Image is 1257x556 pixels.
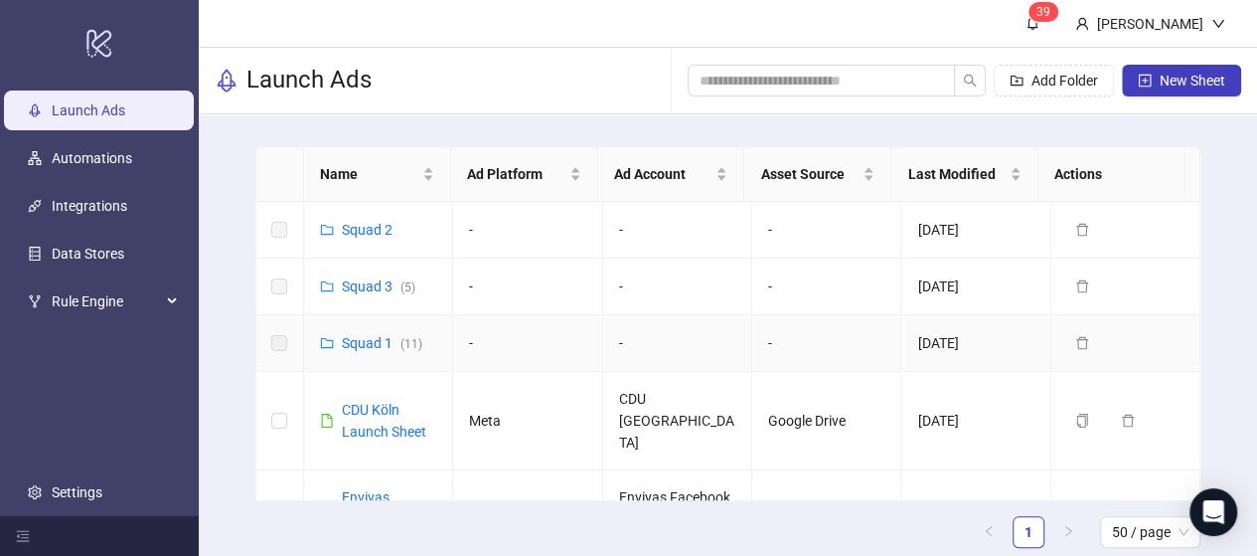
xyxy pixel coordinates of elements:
td: CDU [GEOGRAPHIC_DATA] [603,372,752,470]
a: Squad 3(5) [342,278,415,294]
button: left [973,516,1005,548]
td: Meta [453,470,602,547]
td: - [752,202,901,259]
span: bell [1025,16,1039,30]
td: [DATE] [901,259,1050,315]
th: Last Modified [891,147,1038,202]
a: Settings [52,484,102,500]
span: rocket [215,69,238,93]
td: [DATE] [901,372,1050,470]
a: 1 [1014,517,1043,547]
div: [PERSON_NAME] [1089,13,1211,35]
span: copy [1075,414,1089,428]
li: Next Page [1052,516,1084,548]
td: - [603,259,752,315]
th: Ad Account [598,147,745,202]
a: Integrations [52,198,127,214]
td: [DATE] [901,315,1050,372]
td: [DATE] [901,202,1050,259]
a: Data Stores [52,246,124,262]
span: delete [1075,279,1089,293]
a: Squad 1(11) [342,335,422,351]
h3: Launch Ads [246,65,372,96]
span: Add Folder [1031,73,1098,89]
span: ( 11 ) [400,337,422,351]
div: Open Intercom Messenger [1189,488,1237,536]
td: - [453,259,602,315]
td: Meta [453,372,602,470]
span: right [1062,525,1074,537]
button: right [1052,516,1084,548]
span: 3 [1036,5,1043,19]
th: Name [304,147,451,202]
span: file [320,414,334,428]
a: Automations [52,150,132,166]
td: - [752,259,901,315]
th: Asset Source [744,147,891,202]
li: 1 [1013,516,1044,548]
span: Name [320,163,418,185]
span: delete [1075,336,1089,350]
span: folder [320,336,334,350]
span: Last Modified [907,163,1006,185]
span: Asset Source [760,163,859,185]
td: Google Drive [752,372,901,470]
a: CDU Köln Launch Sheet [342,402,426,440]
span: 50 / page [1112,517,1188,547]
span: fork [28,294,42,308]
sup: 39 [1028,2,1058,22]
span: Rule Engine [52,281,161,321]
th: Actions [1038,147,1185,202]
a: Squad 2 [342,222,393,238]
a: Launch Ads [52,102,125,118]
span: delete [1075,223,1089,237]
span: plus-square [1138,74,1152,88]
span: user [1075,17,1089,31]
span: Ad Account [614,163,712,185]
div: Page Size [1100,516,1200,548]
td: - [453,202,602,259]
td: - [752,315,901,372]
span: menu-fold [16,529,30,543]
span: ( 5 ) [400,280,415,294]
span: delete [1121,414,1135,428]
td: Google Drive [752,470,901,547]
button: Add Folder [994,65,1114,96]
li: Previous Page [973,516,1005,548]
td: - [603,315,752,372]
span: folder [320,279,334,293]
th: Ad Platform [451,147,598,202]
span: folder-add [1010,74,1023,88]
td: [DATE] [901,470,1050,547]
td: - [453,315,602,372]
span: 9 [1043,5,1050,19]
span: left [983,525,995,537]
button: New Sheet [1122,65,1241,96]
td: Envivas Facebook Werbung [603,470,752,547]
span: down [1211,17,1225,31]
span: folder [320,223,334,237]
span: Ad Platform [467,163,565,185]
span: search [963,74,977,88]
a: Envivas Launch Sheet [342,489,426,527]
td: - [603,202,752,259]
span: New Sheet [1160,73,1225,89]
